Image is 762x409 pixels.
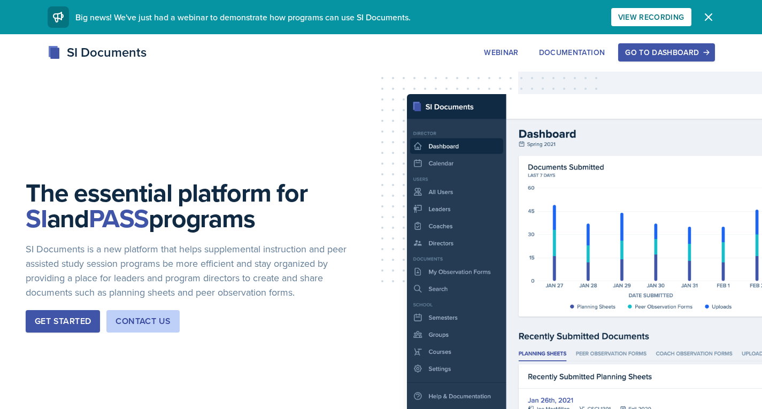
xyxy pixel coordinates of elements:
div: Go to Dashboard [625,48,707,57]
button: Get Started [26,310,100,333]
button: View Recording [611,8,691,26]
button: Contact Us [106,310,180,333]
div: Contact Us [116,315,171,328]
div: Documentation [539,48,605,57]
button: Documentation [532,43,612,61]
div: View Recording [618,13,684,21]
button: Go to Dashboard [618,43,714,61]
button: Webinar [477,43,525,61]
span: Big news! We've just had a webinar to demonstrate how programs can use SI Documents. [75,11,411,23]
div: Get Started [35,315,91,328]
div: Webinar [484,48,518,57]
div: SI Documents [48,43,147,62]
